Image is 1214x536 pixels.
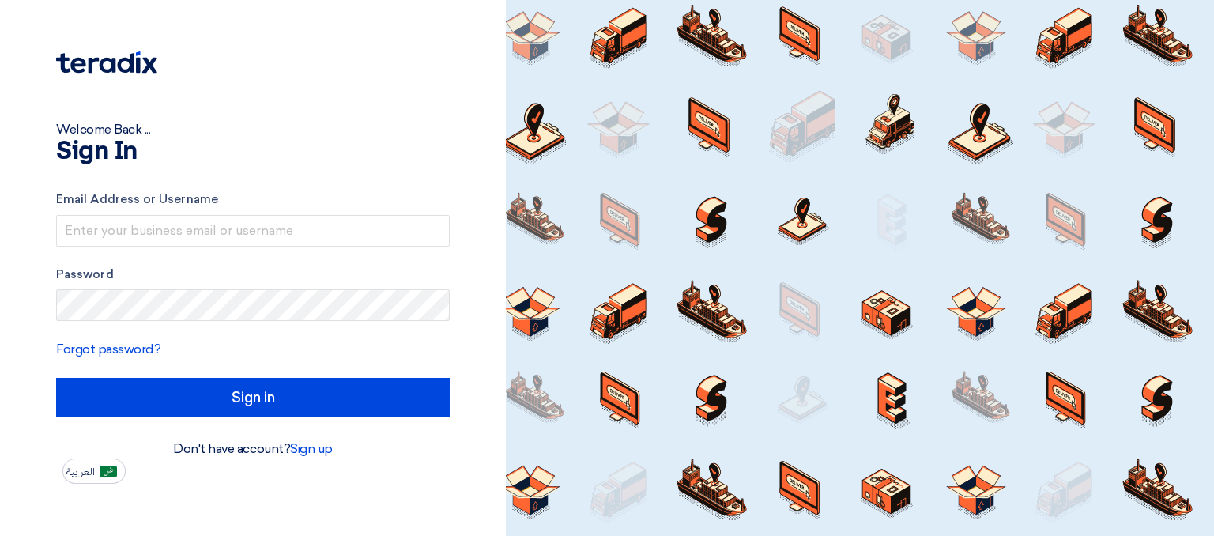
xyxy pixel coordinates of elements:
label: Password [56,266,450,284]
div: Welcome Back ... [56,120,450,139]
img: Teradix logo [56,51,157,74]
input: Enter your business email or username [56,215,450,247]
img: ar-AR.png [100,466,117,477]
button: العربية [62,459,126,484]
a: Sign up [290,441,333,456]
a: Forgot password? [56,342,160,357]
input: Sign in [56,378,450,417]
label: Email Address or Username [56,191,450,209]
span: العربية [66,466,95,477]
div: Don't have account? [56,440,450,459]
h1: Sign In [56,139,450,164]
